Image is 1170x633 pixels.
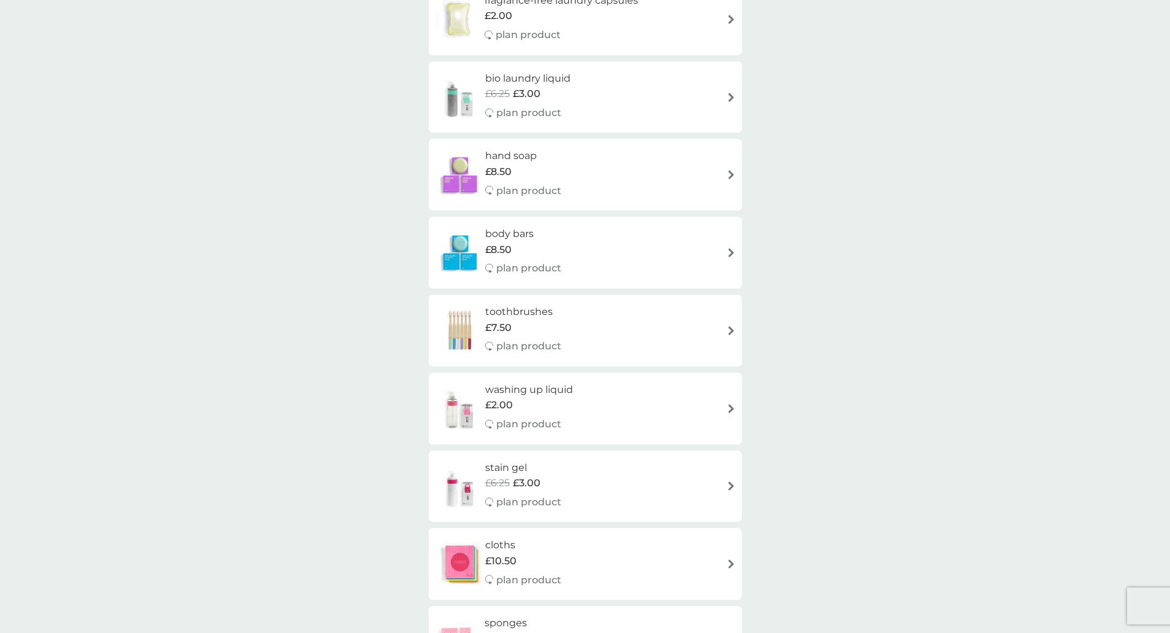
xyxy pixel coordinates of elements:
span: £3.00 [513,475,540,491]
p: plan product [496,27,561,43]
span: £8.50 [485,242,512,258]
span: £6.25 [485,475,510,491]
img: arrow right [727,481,736,491]
span: £7.50 [485,320,512,336]
p: plan product [496,416,561,432]
img: stain gel [435,465,485,508]
h6: washing up liquid [485,382,573,398]
p: plan product [496,572,561,588]
p: plan product [496,260,561,276]
img: arrow right [727,93,736,102]
h6: sponges [485,615,561,631]
img: cloths [435,543,485,586]
span: £2.00 [485,397,513,413]
img: bio laundry liquid [435,76,485,118]
p: plan product [496,494,561,510]
img: arrow right [727,170,736,179]
h6: bio laundry liquid [485,71,571,87]
img: body bars [435,231,485,274]
img: arrow right [727,404,736,413]
h6: cloths [485,537,561,553]
img: arrow right [727,15,736,24]
span: £8.50 [485,164,512,180]
img: hand soap [435,153,485,196]
p: plan product [496,105,561,121]
span: £6.25 [485,86,510,102]
h6: body bars [485,226,561,242]
span: £3.00 [513,86,540,102]
img: washing up liquid [435,387,485,430]
p: plan product [496,183,561,199]
span: £10.50 [485,553,517,569]
img: arrow right [727,559,736,569]
img: toothbrushes [435,309,485,352]
p: plan product [496,338,561,354]
h6: hand soap [485,148,561,164]
img: arrow right [727,248,736,257]
img: arrow right [727,326,736,335]
h6: stain gel [485,460,561,476]
h6: toothbrushes [485,304,561,320]
span: £2.00 [485,8,512,24]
